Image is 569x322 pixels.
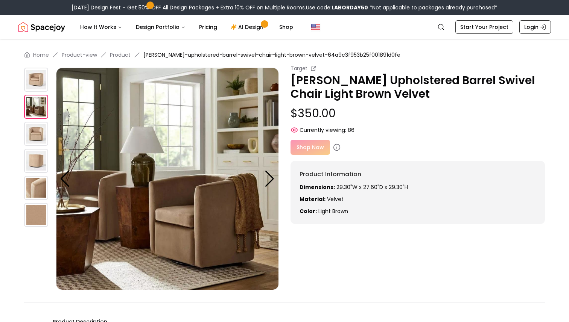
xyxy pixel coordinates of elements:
[300,183,536,191] p: 29.30"W x 27.60"D x 29.30"H
[300,207,317,215] strong: Color:
[300,170,536,179] h6: Product Information
[74,20,128,35] button: How It Works
[74,20,299,35] nav: Main
[327,195,344,203] span: Velvet
[300,183,335,191] strong: Dimensions:
[130,20,192,35] button: Design Portfolio
[368,4,497,11] span: *Not applicable to packages already purchased*
[24,203,48,227] img: https://storage.googleapis.com/spacejoy-main/assets/64a9c3f953b25f001891d0fe/product_5_3c456l8kn8om
[24,95,48,119] img: https://storage.googleapis.com/spacejoy-main/assets/64a9c3f953b25f001891d0fe/product_1_5215l3b1e6mi
[24,51,545,59] nav: breadcrumb
[62,51,97,59] a: Product-view
[332,4,368,11] b: LABORDAY50
[273,20,299,35] a: Shop
[318,207,348,215] span: light brown
[300,126,346,134] span: Currently viewing:
[24,149,48,173] img: https://storage.googleapis.com/spacejoy-main/assets/64a9c3f953b25f001891d0fe/product_3_hi6n0kchf19
[110,51,131,59] a: Product
[18,20,65,35] a: Spacejoy
[18,20,65,35] img: Spacejoy Logo
[291,74,545,101] p: [PERSON_NAME] Upholstered Barrel Swivel Chair Light Brown Velvet
[33,51,49,59] a: Home
[193,20,223,35] a: Pricing
[311,23,320,32] img: United States
[56,68,279,290] img: https://storage.googleapis.com/spacejoy-main/assets/64a9c3f953b25f001891d0fe/product_1_5215l3b1e6mi
[306,4,368,11] span: Use code:
[455,20,513,34] a: Start Your Project
[24,122,48,146] img: https://storage.googleapis.com/spacejoy-main/assets/64a9c3f953b25f001891d0fe/product_2_83mei56gj38
[24,176,48,200] img: https://storage.googleapis.com/spacejoy-main/assets/64a9c3f953b25f001891d0fe/product_4_ip497l7bpon
[24,68,48,92] img: https://storage.googleapis.com/spacejoy-main/assets/64a9c3f953b25f001891d0fe/product_0_jkclfke0867k
[225,20,272,35] a: AI Design
[348,126,354,134] span: 86
[291,107,545,120] p: $350.00
[18,15,551,39] nav: Global
[72,4,497,11] div: [DATE] Design Fest – Get 50% OFF All Design Packages + Extra 10% OFF on Multiple Rooms.
[291,65,307,72] small: Target
[519,20,551,34] a: Login
[300,195,326,203] strong: Material:
[143,51,400,59] span: [PERSON_NAME]-upholstered-barrel-swivel-chair-light-brown-velvet-64a9c3f953b25f001891d0fe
